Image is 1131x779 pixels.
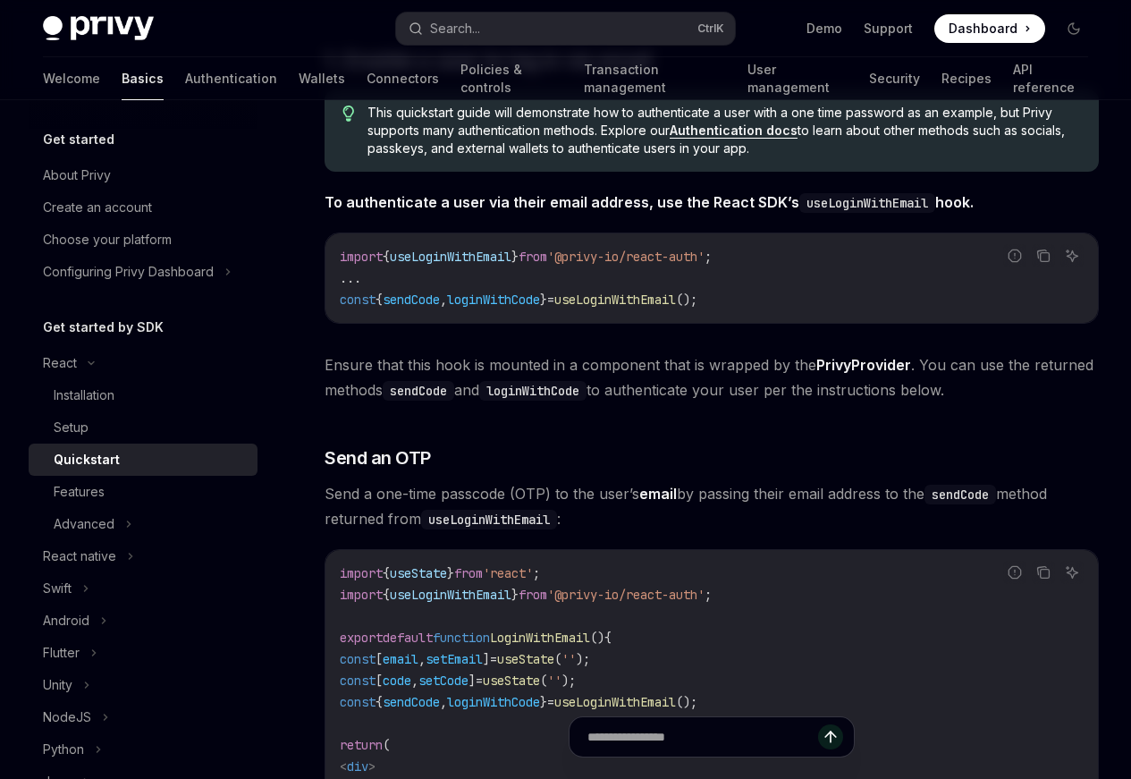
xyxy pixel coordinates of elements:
a: About Privy [29,159,257,191]
span: , [440,292,447,308]
a: Authentication [185,57,277,100]
button: Ask AI [1060,244,1084,267]
span: = [547,292,554,308]
span: [ [376,651,383,667]
button: Report incorrect code [1003,244,1026,267]
div: Installation [54,385,114,406]
div: Create an account [43,197,152,218]
span: { [604,630,612,646]
span: sendCode [383,292,440,308]
span: sendCode [383,694,440,710]
a: Dashboard [934,14,1045,43]
button: Copy the contents from the code block [1032,244,1055,267]
strong: To authenticate a user via their email address, use the React SDK’s hook. [325,193,974,211]
div: Android [43,610,89,631]
span: const [340,673,376,689]
span: ; [705,587,712,603]
code: sendCode [383,381,454,401]
a: Support [864,20,913,38]
div: Advanced [54,513,114,535]
div: Python [43,739,84,760]
h5: Get started [43,129,114,150]
span: ); [576,651,590,667]
span: 'react' [483,565,533,581]
code: useLoginWithEmail [799,193,935,213]
div: React [43,352,77,374]
div: Configuring Privy Dashboard [43,261,214,283]
a: Connectors [367,57,439,100]
a: Authentication docs [670,123,798,139]
span: useState [483,673,540,689]
code: loginWithCode [479,381,587,401]
span: } [540,694,547,710]
a: User management [747,57,848,100]
svg: Tip [342,106,355,122]
span: = [547,694,554,710]
span: useLoginWithEmail [390,587,511,603]
span: { [376,292,383,308]
h5: Get started by SDK [43,317,164,338]
span: useLoginWithEmail [554,694,676,710]
div: Choose your platform [43,229,172,250]
span: code [383,673,411,689]
a: Choose your platform [29,224,257,256]
span: from [454,565,483,581]
span: Ensure that this hook is mounted in a component that is wrapped by the . You can use the returned... [325,352,1099,402]
a: Create an account [29,191,257,224]
span: email [383,651,418,667]
button: Report incorrect code [1003,561,1026,584]
a: Setup [29,411,257,444]
span: } [540,292,547,308]
span: Ctrl K [697,21,724,36]
span: '' [561,651,576,667]
a: Basics [122,57,164,100]
span: , [440,694,447,710]
span: { [376,694,383,710]
a: API reference [1013,57,1088,100]
div: Search... [430,18,480,39]
a: Recipes [941,57,992,100]
span: } [447,565,454,581]
span: ; [533,565,540,581]
span: (); [676,694,697,710]
span: } [511,249,519,265]
span: () [590,630,604,646]
span: ; [705,249,712,265]
span: Dashboard [949,20,1017,38]
button: Toggle dark mode [1059,14,1088,43]
span: useLoginWithEmail [554,292,676,308]
div: Flutter [43,642,80,664]
span: , [411,673,418,689]
button: Send message [818,724,843,749]
button: Copy the contents from the code block [1032,561,1055,584]
div: React native [43,546,116,567]
span: } [511,587,519,603]
span: import [340,587,383,603]
span: from [519,587,547,603]
code: useLoginWithEmail [421,510,557,529]
div: Unity [43,674,72,696]
span: [ [376,673,383,689]
span: { [383,249,390,265]
span: , [418,651,426,667]
span: ( [540,673,547,689]
img: dark logo [43,16,154,41]
span: { [383,565,390,581]
span: '' [547,673,561,689]
span: setCode [418,673,468,689]
span: useState [390,565,447,581]
span: = [490,651,497,667]
button: Ask AI [1060,561,1084,584]
a: Transaction management [584,57,725,100]
div: About Privy [43,165,111,186]
span: loginWithCode [447,694,540,710]
span: ] [468,673,476,689]
a: Installation [29,379,257,411]
span: useLoginWithEmail [390,249,511,265]
span: const [340,651,376,667]
span: import [340,565,383,581]
strong: email [639,485,677,503]
div: Quickstart [54,449,120,470]
span: useState [497,651,554,667]
span: const [340,292,376,308]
